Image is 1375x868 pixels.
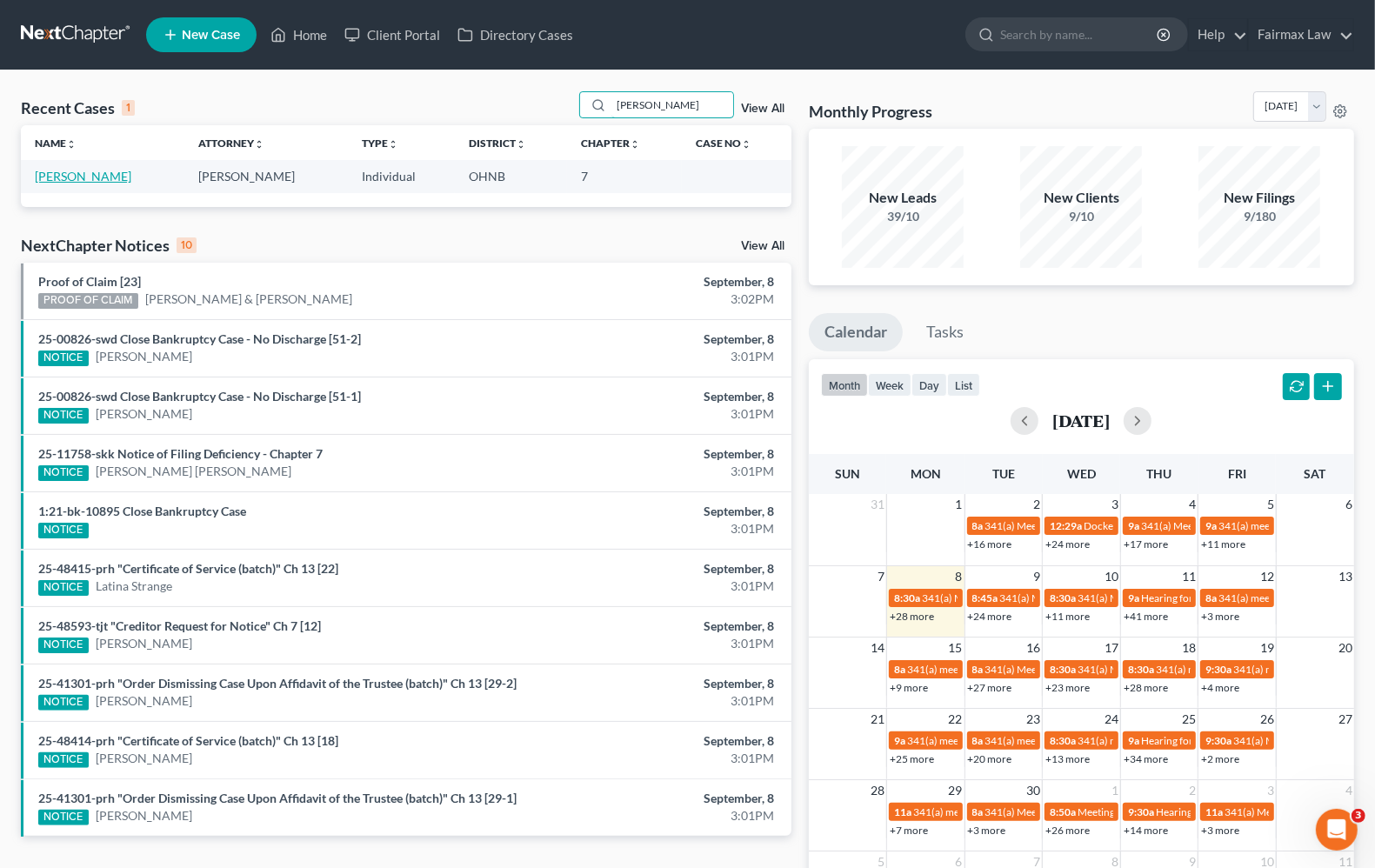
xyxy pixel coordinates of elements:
[1187,780,1198,801] span: 2
[1110,780,1120,801] span: 1
[262,19,336,50] a: Home
[1344,780,1354,801] span: 4
[869,780,886,801] span: 28
[869,638,886,658] span: 14
[96,405,192,423] a: [PERSON_NAME]
[1258,566,1276,587] span: 12
[1180,709,1198,730] span: 25
[1228,466,1246,481] span: Fri
[1045,681,1090,694] a: +23 more
[38,351,89,366] div: NOTICE
[1078,663,1349,676] span: 341(a) Meeting for [PERSON_NAME] and [PERSON_NAME]
[1067,466,1096,481] span: Wed
[38,810,89,825] div: NOTICE
[455,160,567,192] td: OHNB
[947,709,965,730] span: 22
[1187,494,1198,515] span: 4
[894,663,905,676] span: 8a
[1316,809,1358,851] iframe: Intercom live chat
[1205,519,1217,532] span: 9a
[1337,638,1354,658] span: 20
[1124,681,1168,694] a: +28 more
[21,97,135,118] div: Recent Cases
[954,566,965,587] span: 8
[581,137,640,150] a: Chapterunfold_more
[1128,734,1139,747] span: 9a
[96,578,172,595] a: Latina Strange
[741,139,751,150] i: unfold_more
[38,561,338,576] a: 25-48415-prh "Certificate of Service (batch)" Ch 13 [22]
[540,560,774,578] div: September, 8
[1020,188,1142,208] div: New Clients
[38,446,323,461] a: 25-11758-skk Notice of Filing Deficiency - Chapter 7
[540,331,774,348] div: September, 8
[38,752,89,768] div: NOTICE
[35,169,131,184] a: [PERSON_NAME]
[38,274,141,289] a: Proof of Claim [23]
[1305,466,1326,481] span: Sat
[1050,663,1076,676] span: 8:30a
[38,733,338,748] a: 25-48414-prh "Certificate of Service (batch)" Ch 13 [18]
[96,348,192,365] a: [PERSON_NAME]
[96,807,192,825] a: [PERSON_NAME]
[1045,824,1090,837] a: +26 more
[947,638,965,658] span: 15
[1050,805,1076,818] span: 8:50a
[198,137,264,150] a: Attorneyunfold_more
[1124,824,1168,837] a: +14 more
[985,663,1154,676] span: 341(a) Meeting for [PERSON_NAME]
[1052,411,1110,430] h2: [DATE]
[1045,610,1090,623] a: +11 more
[1050,734,1076,747] span: 8:30a
[1025,709,1042,730] span: 23
[96,692,192,710] a: [PERSON_NAME]
[907,663,1167,676] span: 341(a) meeting for [PERSON_NAME] & [PERSON_NAME]
[1128,591,1139,604] span: 9a
[38,389,361,404] a: 25-00826-swd Close Bankruptcy Case - No Discharge [51-1]
[1031,494,1042,515] span: 2
[1000,591,1169,604] span: 341(a) Meeting for [PERSON_NAME]
[894,734,905,747] span: 9a
[890,824,928,837] a: +7 more
[469,137,526,150] a: Districtunfold_more
[38,618,321,633] a: 25-48593-tjt "Creditor Request for Notice" Ch 7 [12]
[1205,663,1231,676] span: 9:30a
[449,19,582,50] a: Directory Cases
[540,405,774,423] div: 3:01PM
[913,805,1081,818] span: 341(a) meeting for [PERSON_NAME]
[985,734,1153,747] span: 341(a) meeting for [PERSON_NAME]
[1201,752,1239,765] a: +2 more
[1156,663,1324,676] span: 341(a) meeting for [PERSON_NAME]
[907,734,1075,747] span: 341(a) meeting for [PERSON_NAME]
[38,331,361,346] a: 25-00826-swd Close Bankruptcy Case - No Discharge [51-2]
[38,293,138,309] div: PROOF OF CLAIM
[809,313,903,351] a: Calendar
[894,591,920,604] span: 8:30a
[972,805,984,818] span: 8a
[968,681,1012,694] a: +27 more
[1050,591,1076,604] span: 8:30a
[1103,709,1120,730] span: 24
[1050,519,1082,532] span: 12:29a
[1198,208,1320,225] div: 9/180
[145,290,352,308] a: [PERSON_NAME] & [PERSON_NAME]
[922,591,1091,604] span: 341(a) Meeting for [PERSON_NAME]
[1205,805,1223,818] span: 11a
[1258,709,1276,730] span: 26
[1045,752,1090,765] a: +13 more
[1337,709,1354,730] span: 27
[38,408,89,424] div: NOTICE
[254,139,264,150] i: unfold_more
[38,504,246,518] a: 1:21-bk-10895 Close Bankruptcy Case
[1110,494,1120,515] span: 3
[1156,805,1292,818] span: Hearing for [PERSON_NAME]
[540,445,774,463] div: September, 8
[38,791,517,805] a: 25-41301-prh "Order Dismissing Case Upon Affidavit of the Trustee (batch)" Ch 13 [29-1]
[1045,537,1090,551] a: +24 more
[1020,208,1142,225] div: 9/10
[894,805,911,818] span: 11a
[540,503,774,520] div: September, 8
[1352,809,1365,823] span: 3
[182,29,240,42] span: New Case
[1103,638,1120,658] span: 17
